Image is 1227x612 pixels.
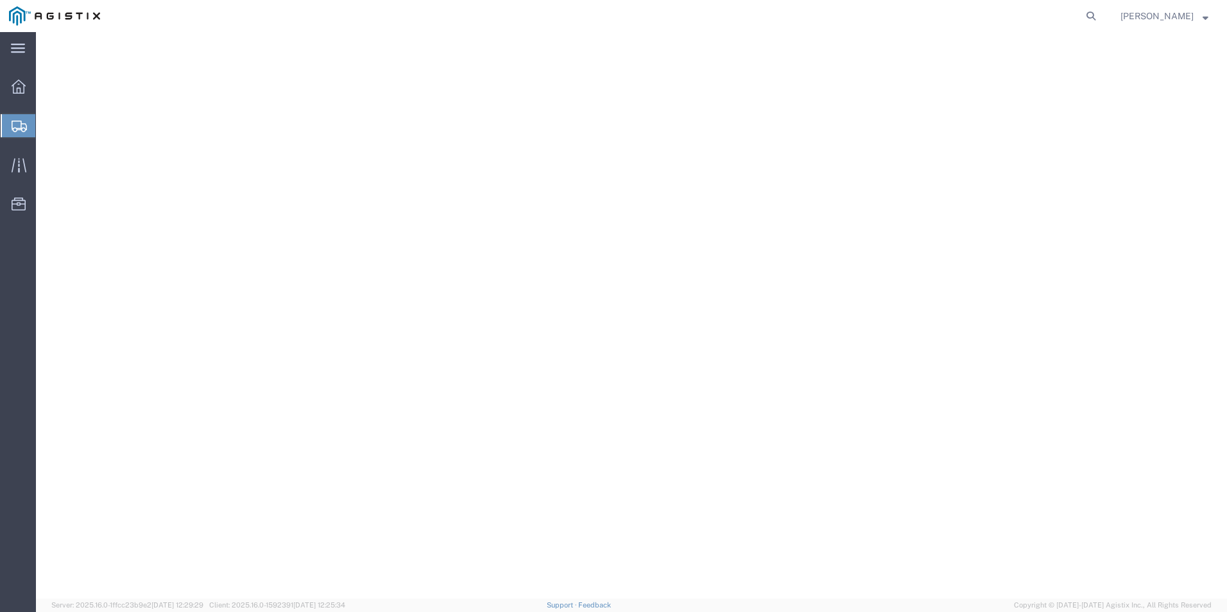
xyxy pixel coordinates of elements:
[151,601,203,609] span: [DATE] 12:29:29
[209,601,345,609] span: Client: 2025.16.0-1592391
[1014,600,1212,611] span: Copyright © [DATE]-[DATE] Agistix Inc., All Rights Reserved
[293,601,345,609] span: [DATE] 12:25:34
[51,601,203,609] span: Server: 2025.16.0-1ffcc23b9e2
[578,601,611,609] a: Feedback
[547,601,579,609] a: Support
[1120,8,1209,24] button: [PERSON_NAME]
[36,32,1227,599] iframe: FS Legacy Container
[9,6,100,26] img: logo
[1120,9,1194,23] span: Corey Keys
